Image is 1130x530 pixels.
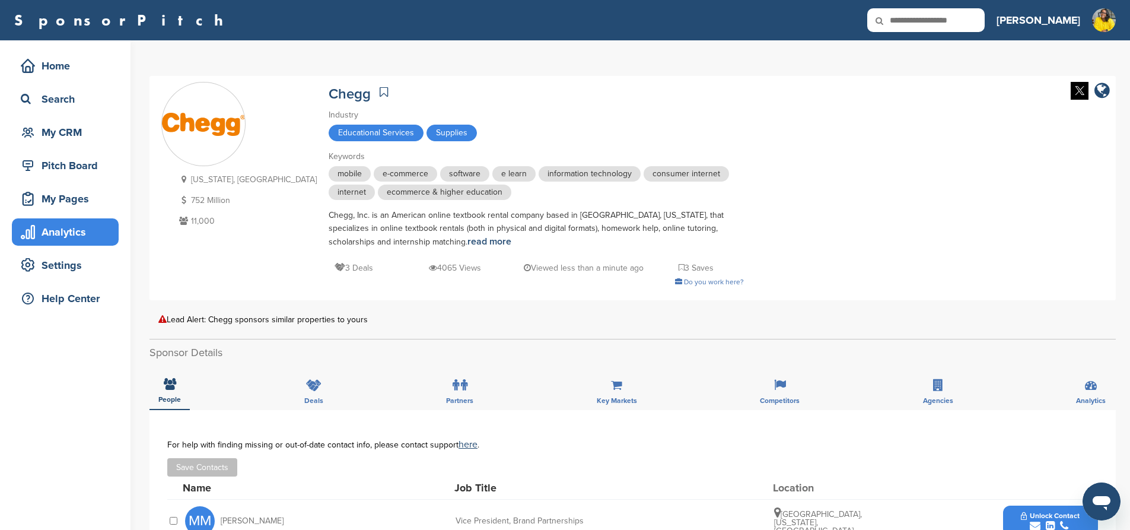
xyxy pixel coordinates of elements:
img: Untitled design (1) [1092,8,1116,32]
iframe: Button to launch messaging window [1083,483,1121,521]
a: My Pages [12,185,119,212]
span: e learn [492,166,536,182]
span: Key Markets [597,397,637,404]
a: Do you work here? [675,278,744,286]
p: 752 Million [176,193,317,208]
img: Twitter white [1071,82,1088,100]
span: internet [329,185,375,200]
a: Pitch Board [12,152,119,179]
a: here [459,439,478,450]
span: Agencies [923,397,953,404]
p: 3 Saves [679,261,714,275]
div: Name [183,483,313,493]
div: Help Center [18,288,119,309]
span: mobile [329,166,371,182]
span: [PERSON_NAME] [221,517,284,525]
a: company link [1094,82,1110,101]
div: Job Title [454,483,632,493]
div: Settings [18,255,119,276]
span: Analytics [1076,397,1106,404]
h3: [PERSON_NAME] [997,12,1080,28]
a: My CRM [12,119,119,146]
a: Chegg [329,85,371,103]
div: Search [18,88,119,110]
span: information technology [539,166,641,182]
h2: Sponsor Details [149,345,1116,361]
div: Home [18,55,119,77]
div: My Pages [18,188,119,210]
span: Deals [304,397,323,404]
a: Help Center [12,285,119,312]
a: Search [12,85,119,113]
span: Partners [446,397,473,404]
a: read more [467,236,511,247]
span: Do you work here? [684,278,744,286]
a: [PERSON_NAME] [997,7,1080,33]
a: Home [12,52,119,80]
div: Location [773,483,862,493]
div: Vice President, Brand Partnerships [456,517,634,525]
p: 11,000 [176,214,317,228]
a: SponsorPitch [14,12,231,28]
div: Industry [329,109,744,122]
div: Pitch Board [18,155,119,176]
a: Analytics [12,218,119,246]
span: Educational Services [329,125,424,141]
p: 3 Deals [335,261,373,275]
span: software [440,166,489,182]
p: Viewed less than a minute ago [524,261,644,275]
div: Keywords [329,150,744,163]
span: consumer internet [644,166,729,182]
div: Chegg, Inc. is an American online textbook rental company based in [GEOGRAPHIC_DATA], [US_STATE],... [329,209,744,249]
span: Unlock Contact [1021,512,1080,520]
a: Settings [12,252,119,279]
span: Competitors [760,397,800,404]
div: My CRM [18,122,119,143]
div: Lead Alert: Chegg sponsors similar properties to yours [158,315,1107,324]
div: Analytics [18,221,119,243]
img: Sponsorpitch & Chegg [162,113,245,136]
p: [US_STATE], [GEOGRAPHIC_DATA] [176,172,317,187]
span: People [158,396,181,403]
button: Save Contacts [167,458,237,477]
p: 4065 Views [429,261,481,275]
span: e-commerce [374,166,437,182]
span: ecommerce & higher education [378,185,511,200]
div: For help with finding missing or out-of-date contact info, please contact support . [167,440,1098,449]
span: Supplies [426,125,477,141]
